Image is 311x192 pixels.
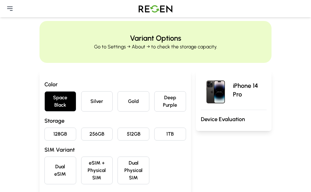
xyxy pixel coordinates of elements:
button: eSIM + Physical SIM [81,157,113,184]
h3: Storage [44,116,186,125]
button: Dual eSIM [44,157,76,184]
button: 1TB [154,128,186,141]
button: Deep Purple [154,91,186,112]
button: Silver [81,91,113,112]
button: 128GB [44,128,76,141]
button: Dual Physical SIM [118,157,149,184]
h2: Variant Options [130,33,181,43]
button: 512GB [118,128,149,141]
h3: Color [44,80,186,89]
button: 256GB [81,128,113,141]
button: Space Black [44,91,76,112]
h3: SIM Variant [44,145,186,154]
img: iPhone 14 Pro [201,75,230,105]
p: Go to Settings → About → to check the storage capacity. [94,43,217,51]
h3: Device Evaluation [201,115,267,124]
button: Gold [118,91,149,112]
p: iPhone 14 Pro [233,81,267,99]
